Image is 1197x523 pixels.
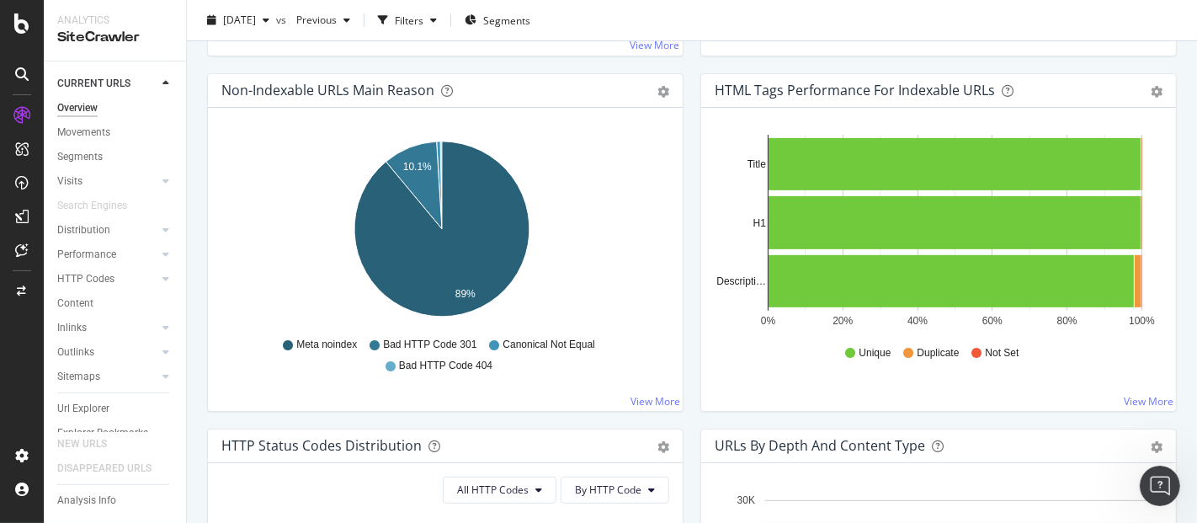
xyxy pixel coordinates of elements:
[57,246,116,264] div: Performance
[57,246,157,264] a: Performance
[57,99,174,117] a: Overview
[57,492,116,510] div: Analysis Info
[1151,441,1162,453] div: gear
[57,173,82,190] div: Visits
[371,7,444,34] button: Filters
[57,344,94,361] div: Outlinks
[57,400,109,418] div: Url Explorer
[221,82,434,99] div: Non-Indexable URLs Main Reason
[399,359,492,373] span: Bad HTTP Code 404
[57,13,173,28] div: Analytics
[859,346,891,360] span: Unique
[221,437,422,454] div: HTTP Status Codes Distribution
[57,460,152,478] div: DISAPPEARED URLS
[290,7,357,34] button: Previous
[57,270,157,288] a: HTTP Codes
[57,460,168,478] a: DISAPPEARED URLS
[57,75,130,93] div: CURRENT URLS
[57,197,144,215] a: Search Engines
[737,495,755,507] text: 30K
[57,319,157,337] a: Inlinks
[747,158,767,170] text: Title
[986,346,1019,360] span: Not Set
[57,295,174,312] a: Content
[57,435,124,453] a: NEW URLS
[716,275,766,287] text: Descripti…
[57,368,157,386] a: Sitemaps
[657,441,669,453] div: gear
[57,28,173,47] div: SiteCrawler
[57,344,157,361] a: Outlinks
[1057,315,1077,327] text: 80%
[761,315,776,327] text: 0%
[917,346,959,360] span: Duplicate
[57,424,174,442] a: Explorer Bookmarks
[833,315,853,327] text: 20%
[575,483,641,497] span: By HTTP Code
[503,338,594,352] span: Canonical Not Equal
[1140,466,1180,506] iframe: Intercom live chat
[715,437,925,454] div: URLs by Depth and Content Type
[458,7,537,34] button: Segments
[715,135,1156,330] svg: A chart.
[57,424,148,442] div: Explorer Bookmarks
[57,148,174,166] a: Segments
[907,315,928,327] text: 40%
[276,13,290,27] span: vs
[715,82,995,99] div: HTML Tags Performance for Indexable URLs
[1129,315,1155,327] text: 100%
[57,221,110,239] div: Distribution
[57,319,87,337] div: Inlinks
[395,13,423,27] div: Filters
[57,124,110,141] div: Movements
[57,124,174,141] a: Movements
[57,492,174,510] a: Analysis Info
[443,477,556,504] button: All HTTP Codes
[1124,394,1173,408] a: View More
[223,13,256,27] span: 2025 Aug. 1st
[200,7,276,34] button: [DATE]
[630,38,679,52] a: View More
[561,477,669,504] button: By HTTP Code
[57,148,103,166] div: Segments
[57,221,157,239] a: Distribution
[657,86,669,98] div: gear
[57,197,127,215] div: Search Engines
[455,288,476,300] text: 89%
[290,13,337,27] span: Previous
[57,295,93,312] div: Content
[221,135,662,330] svg: A chart.
[57,75,157,93] a: CURRENT URLS
[753,217,767,229] text: H1
[1151,86,1162,98] div: gear
[383,338,476,352] span: Bad HTTP Code 301
[630,394,680,408] a: View More
[57,435,107,453] div: NEW URLS
[57,173,157,190] a: Visits
[403,162,432,173] text: 10.1%
[457,483,529,497] span: All HTTP Codes
[982,315,1003,327] text: 60%
[57,270,114,288] div: HTTP Codes
[296,338,357,352] span: Meta noindex
[57,99,98,117] div: Overview
[483,13,530,27] span: Segments
[57,400,174,418] a: Url Explorer
[57,368,100,386] div: Sitemaps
